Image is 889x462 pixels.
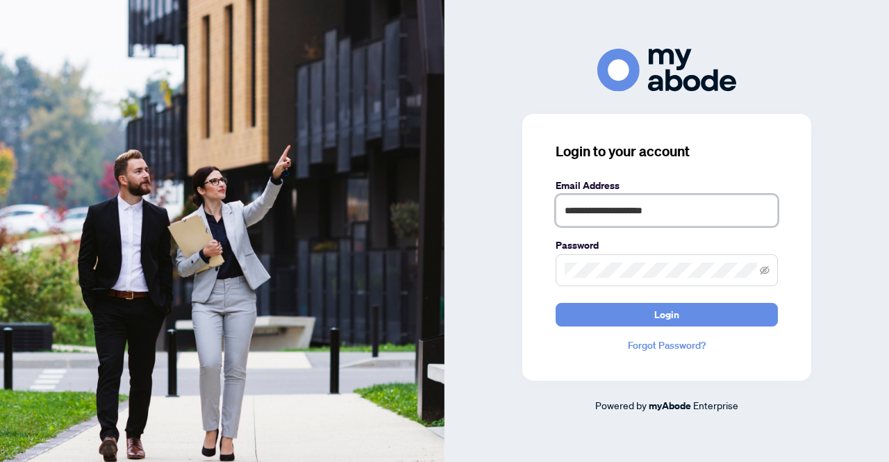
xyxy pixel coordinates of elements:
span: eye-invisible [760,265,770,275]
img: ma-logo [597,49,736,91]
button: Login [556,303,778,327]
h3: Login to your account [556,142,778,161]
a: myAbode [649,398,691,413]
a: Forgot Password? [556,338,778,353]
span: Login [654,304,679,326]
label: Password [556,238,778,253]
span: Powered by [595,399,647,411]
span: Enterprise [693,399,738,411]
label: Email Address [556,178,778,193]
